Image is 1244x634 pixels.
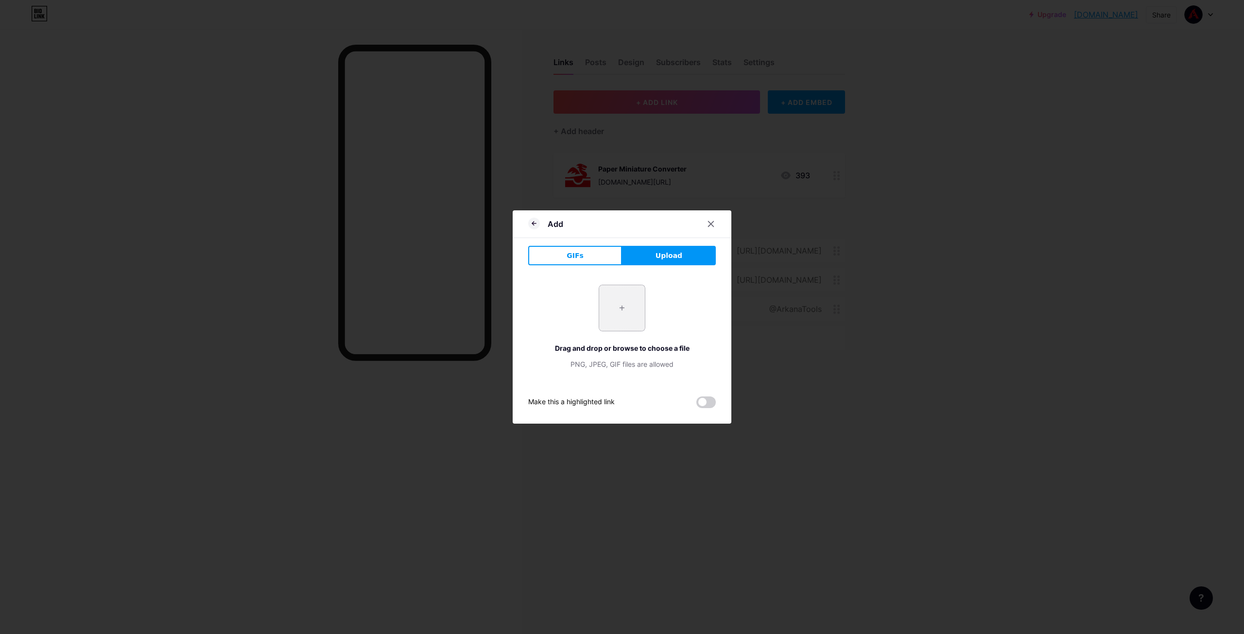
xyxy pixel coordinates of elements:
[528,246,622,265] button: GIFs
[656,251,682,261] span: Upload
[567,251,584,261] span: GIFs
[622,246,716,265] button: Upload
[528,343,716,353] div: Drag and drop or browse to choose a file
[528,359,716,369] div: PNG, JPEG, GIF files are allowed
[528,396,615,408] div: Make this a highlighted link
[548,218,563,230] div: Add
